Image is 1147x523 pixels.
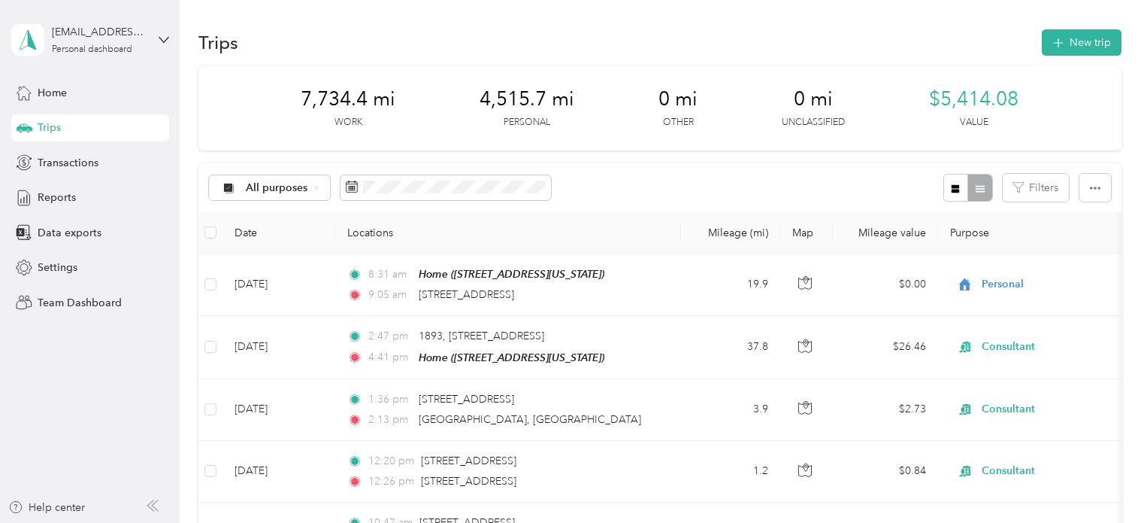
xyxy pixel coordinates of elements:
span: 2:13 pm [368,412,411,428]
span: 1:36 pm [368,391,411,408]
span: [STREET_ADDRESS] [421,475,516,488]
td: $0.84 [833,441,938,503]
td: 37.8 [681,316,780,379]
span: [GEOGRAPHIC_DATA], [GEOGRAPHIC_DATA] [419,413,641,426]
button: New trip [1042,29,1121,56]
th: Locations [335,212,681,254]
td: $26.46 [833,316,938,379]
span: Home ([STREET_ADDRESS][US_STATE]) [419,351,604,363]
th: Map [780,212,833,254]
span: Home [38,85,67,101]
span: [STREET_ADDRESS] [421,455,516,467]
span: 12:26 pm [368,473,414,490]
p: Unclassified [782,116,845,129]
p: Other [663,116,694,129]
span: Consultant [982,463,1119,479]
td: $2.73 [833,379,938,441]
span: 2:47 pm [368,328,411,345]
td: [DATE] [222,379,335,441]
button: Filters [1003,174,1069,202]
span: 7,734.4 mi [301,87,395,111]
span: Settings [38,260,77,275]
span: Home ([STREET_ADDRESS][US_STATE]) [419,268,604,280]
td: [DATE] [222,316,335,379]
span: $5,414.08 [929,87,1018,111]
iframe: Everlance-gr Chat Button Frame [1063,439,1147,523]
td: 19.9 [681,254,780,316]
span: 1893, [STREET_ADDRESS] [419,330,544,342]
span: Consultant [982,339,1119,355]
td: 3.9 [681,379,780,441]
th: Mileage (mi) [681,212,780,254]
span: Team Dashboard [38,295,122,311]
span: 0 mi [794,87,833,111]
td: 1.2 [681,441,780,503]
span: 0 mi [658,87,698,111]
span: Reports [38,190,76,205]
span: Transactions [38,155,98,171]
td: $0.00 [833,254,938,316]
th: Mileage value [833,212,938,254]
p: Personal [504,116,550,129]
p: Work [334,116,362,129]
button: Help center [8,500,85,515]
h1: Trips [198,35,238,50]
span: All purposes [246,183,308,193]
span: Trips [38,120,61,135]
span: 4,515.7 mi [480,87,574,111]
span: [STREET_ADDRESS] [419,288,514,301]
div: [EMAIL_ADDRESS][DOMAIN_NAME] [52,24,146,40]
p: Value [960,116,988,129]
td: [DATE] [222,441,335,503]
span: Data exports [38,225,101,241]
span: 8:31 am [368,266,411,283]
span: Personal [982,276,1119,293]
th: Date [222,212,335,254]
div: Personal dashboard [52,45,132,54]
span: 4:41 pm [368,349,411,366]
span: 9:05 am [368,287,411,303]
span: [STREET_ADDRESS] [419,393,514,406]
span: 12:20 pm [368,453,414,470]
span: Consultant [982,401,1119,418]
td: [DATE] [222,254,335,316]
